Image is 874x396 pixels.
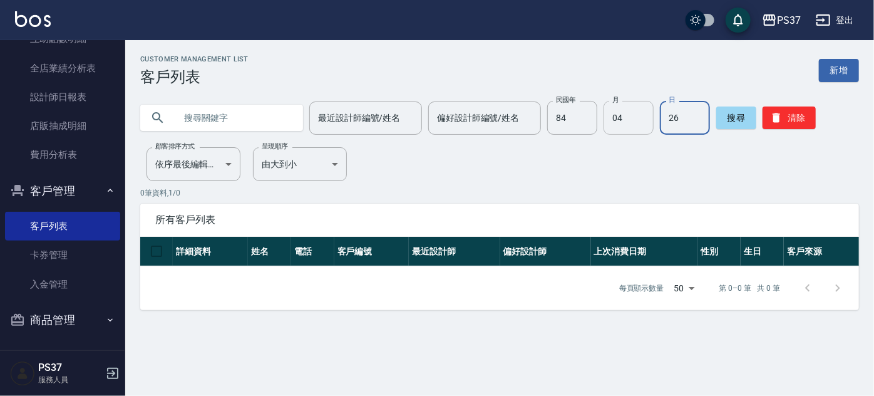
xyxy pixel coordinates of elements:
[147,147,240,181] div: 依序最後編輯時間
[334,237,409,266] th: 客戶編號
[140,55,249,63] h2: Customer Management List
[155,142,195,151] label: 顧客排序方式
[409,237,500,266] th: 最近設計師
[811,9,859,32] button: 登出
[619,283,664,294] p: 每頁顯示數量
[741,237,784,266] th: 生日
[140,68,249,86] h3: 客戶列表
[5,83,120,112] a: 設計師日報表
[291,237,334,266] th: 電話
[155,214,844,226] span: 所有客戶列表
[10,361,35,386] img: Person
[5,241,120,269] a: 卡券管理
[784,237,859,266] th: 客戶來源
[719,283,780,294] p: 第 0–0 筆 共 0 筆
[500,237,591,266] th: 偏好設計師
[38,374,102,385] p: 服務人員
[5,175,120,207] button: 客戶管理
[140,187,859,199] p: 0 筆資料, 1 / 0
[5,270,120,299] a: 入金管理
[716,107,756,129] button: 搜尋
[248,237,291,266] th: 姓名
[5,304,120,336] button: 商品管理
[757,8,806,33] button: PS37
[697,237,741,266] th: 性別
[5,112,120,140] a: 店販抽成明細
[591,237,698,266] th: 上次消費日期
[777,13,801,28] div: PS37
[262,142,288,151] label: 呈現順序
[612,95,619,105] label: 月
[5,54,120,83] a: 全店業績分析表
[253,147,347,181] div: 由大到小
[38,362,102,374] h5: PS37
[556,95,575,105] label: 民國年
[726,8,751,33] button: save
[669,95,675,105] label: 日
[669,271,699,305] div: 50
[175,101,293,135] input: 搜尋關鍵字
[173,237,248,266] th: 詳細資料
[5,212,120,241] a: 客戶列表
[5,140,120,169] a: 費用分析表
[819,59,859,82] a: 新增
[763,107,816,129] button: 清除
[15,11,51,27] img: Logo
